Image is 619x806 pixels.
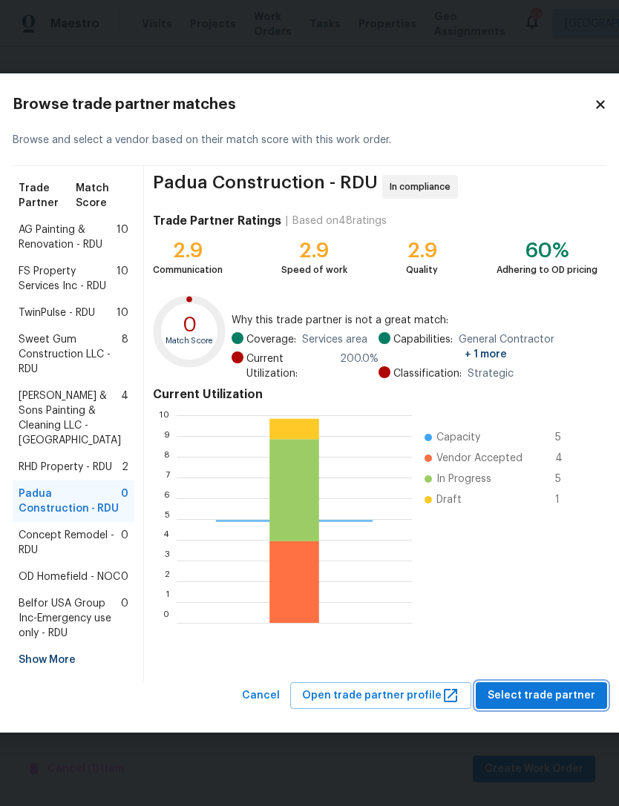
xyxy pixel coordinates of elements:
div: Quality [406,262,438,277]
div: Show More [13,647,134,673]
span: Services area [302,332,367,347]
button: Open trade partner profile [290,682,471,710]
h2: Browse trade partner matches [13,97,594,112]
span: Concept Remodel - RDU [19,528,121,558]
span: + 1 more [465,349,507,360]
span: General Contractor [459,332,598,362]
div: 2.9 [153,243,223,258]
span: 0 [121,596,128,641]
text: 10 [159,410,169,419]
div: Speed of work [281,262,347,277]
span: 2 [122,460,128,475]
span: Match Score [76,181,128,211]
span: In Progress [436,472,491,486]
span: FS Property Services Inc - RDU [19,264,117,294]
span: Capacity [436,430,480,445]
h4: Current Utilization [153,387,598,402]
span: Select trade partner [488,687,595,705]
span: TwinPulse - RDU [19,305,95,320]
text: 6 [163,493,169,502]
span: 1 [555,492,579,507]
div: 60% [497,243,597,258]
span: Coverage: [246,332,296,347]
span: Classification: [393,366,462,381]
div: 2.9 [281,243,347,258]
div: 2.9 [406,243,438,258]
span: Cancel [242,687,280,705]
span: AG Painting & Renovation - RDU [19,222,117,252]
h4: Trade Partner Ratings [153,214,281,228]
span: 5 [555,430,579,445]
span: Padua Construction - RDU [19,486,121,516]
span: Capabilities: [393,332,453,362]
span: 8 [122,332,128,377]
text: 8 [163,452,169,460]
div: Adhering to OD pricing [497,262,597,277]
span: 10 [117,222,128,252]
text: 7 [165,472,169,481]
div: | [281,214,292,228]
div: Communication [153,262,223,277]
span: Trade Partner [19,181,76,211]
text: 0 [163,618,169,627]
span: [PERSON_NAME] & Sons Painting & Cleaning LLC - [GEOGRAPHIC_DATA] [19,389,121,448]
span: Strategic [468,366,514,381]
text: 0 [182,315,196,335]
button: Cancel [236,682,286,710]
span: Belfor USA Group Inc-Emergency use only - RDU [19,596,121,641]
span: OD Homefield - NOC [19,569,120,584]
span: 4 [121,389,128,448]
span: 10 [117,305,128,320]
span: Vendor Accepted [436,451,523,466]
button: Select trade partner [476,682,607,710]
div: Based on 48 ratings [292,214,387,228]
span: Sweet Gum Construction LLC - RDU [19,332,122,377]
span: Open trade partner profile [302,687,459,705]
span: RHD Property - RDU [19,460,112,475]
text: 2 [164,576,169,585]
span: 200.0 % [340,351,379,381]
span: 0 [121,569,128,584]
text: 1 [166,597,169,606]
text: 3 [164,555,169,564]
span: Padua Construction - RDU [153,175,378,199]
span: 5 [555,472,579,486]
text: Match Score [165,337,213,346]
div: Browse and select a vendor based on their match score with this work order. [13,115,607,166]
span: 0 [121,486,128,516]
text: 4 [163,535,169,544]
span: In compliance [390,179,456,194]
text: 9 [163,431,169,440]
span: 0 [121,528,128,558]
text: 5 [164,514,169,523]
span: 10 [117,264,128,294]
span: 4 [555,451,579,466]
span: Current Utilization: [246,351,335,381]
span: Why this trade partner is not a great match: [232,313,597,328]
span: Draft [436,492,462,507]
